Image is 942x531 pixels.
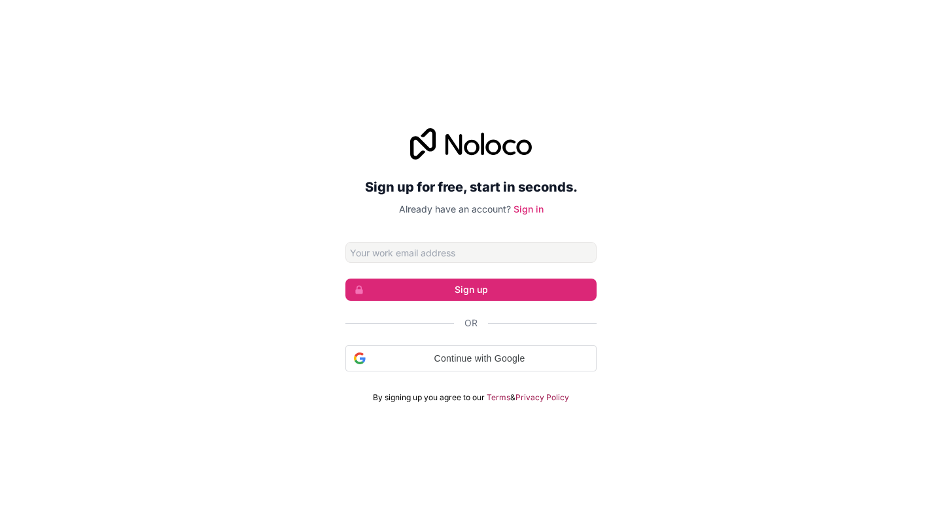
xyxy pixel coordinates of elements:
[345,345,597,371] div: Continue with Google
[399,203,511,214] span: Already have an account?
[345,242,597,263] input: Email address
[345,279,597,301] button: Sign up
[515,392,569,403] a: Privacy Policy
[371,352,588,366] span: Continue with Google
[514,203,544,214] a: Sign in
[464,317,478,330] span: Or
[345,175,597,199] h2: Sign up for free, start in seconds.
[487,392,510,403] a: Terms
[510,392,515,403] span: &
[373,392,485,403] span: By signing up you agree to our
[680,433,942,524] iframe: Intercom notifications message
